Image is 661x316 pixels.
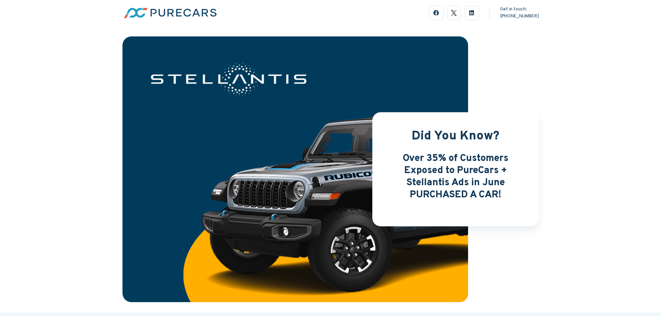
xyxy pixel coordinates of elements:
img: pc-logo-fc-horizontal [122,6,218,19]
img: PC_LandingPage-Image_Stellantis-Jeep_970x746_DS (1) [122,36,468,302]
a: logo-black [447,6,461,20]
a: [PHONE_NUMBER] [500,13,539,19]
img: logo-black [451,10,457,16]
span: Over 35% of Customers Exposed to PureCars + Stellantis Ads in June PURCHASED A CAR! [403,152,508,201]
span: Did You Know? [412,128,499,144]
div: Get in touch: [500,6,539,20]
